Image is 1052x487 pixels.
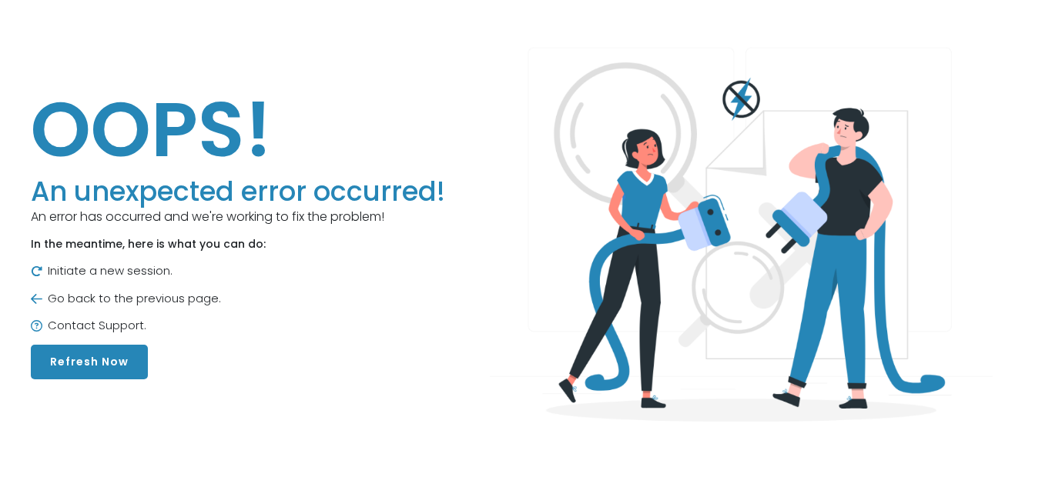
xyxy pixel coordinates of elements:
h3: An unexpected error occurred! [31,175,445,208]
h1: OOPS! [31,83,445,175]
p: An error has occurred and we're working to fix the problem! [31,208,445,226]
p: In the meantime, here is what you can do: [31,236,445,252]
button: Refresh Now [31,345,148,379]
p: Contact Support. [31,317,445,335]
p: Initiate a new session. [31,262,445,280]
p: Go back to the previous page. [31,290,445,308]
